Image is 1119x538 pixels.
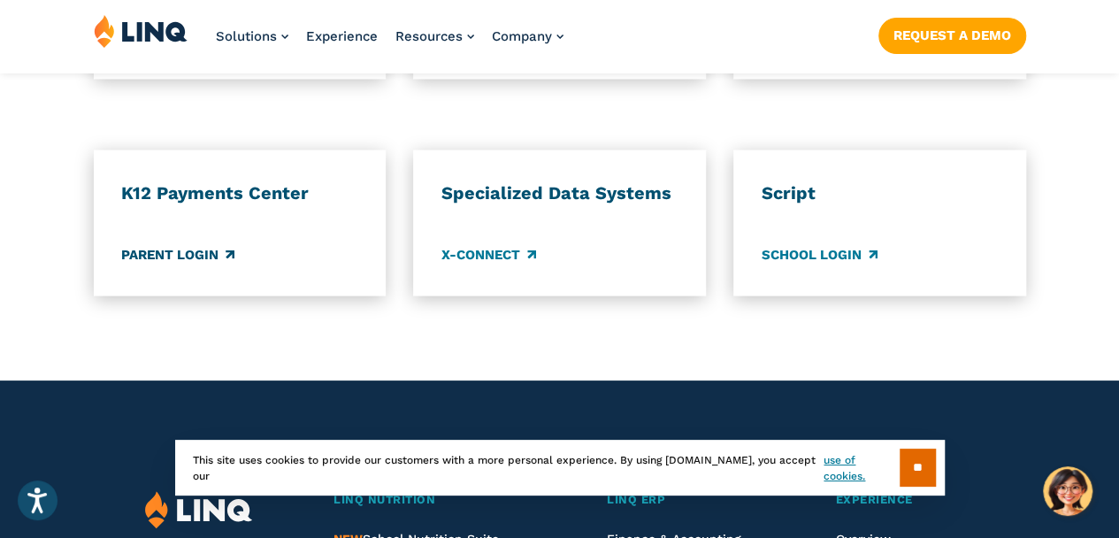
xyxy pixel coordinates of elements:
[216,28,288,44] a: Solutions
[878,14,1026,53] nav: Button Navigation
[121,244,234,264] a: Parent Login
[121,181,357,204] h3: K12 Payments Center
[441,181,678,204] h3: Specialized Data Systems
[762,244,878,264] a: School Login
[175,440,945,496] div: This site uses cookies to provide our customers with a more personal experience. By using [DOMAIN...
[395,28,463,44] span: Resources
[216,28,277,44] span: Solutions
[1043,466,1092,516] button: Hello, have a question? Let’s chat.
[441,244,536,264] a: X-Connect
[94,14,188,48] img: LINQ | K‑12 Software
[395,28,474,44] a: Resources
[878,18,1026,53] a: Request a Demo
[492,28,563,44] a: Company
[492,28,552,44] span: Company
[216,14,563,73] nav: Primary Navigation
[762,181,998,204] h3: Script
[306,28,378,44] a: Experience
[824,452,899,484] a: use of cookies.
